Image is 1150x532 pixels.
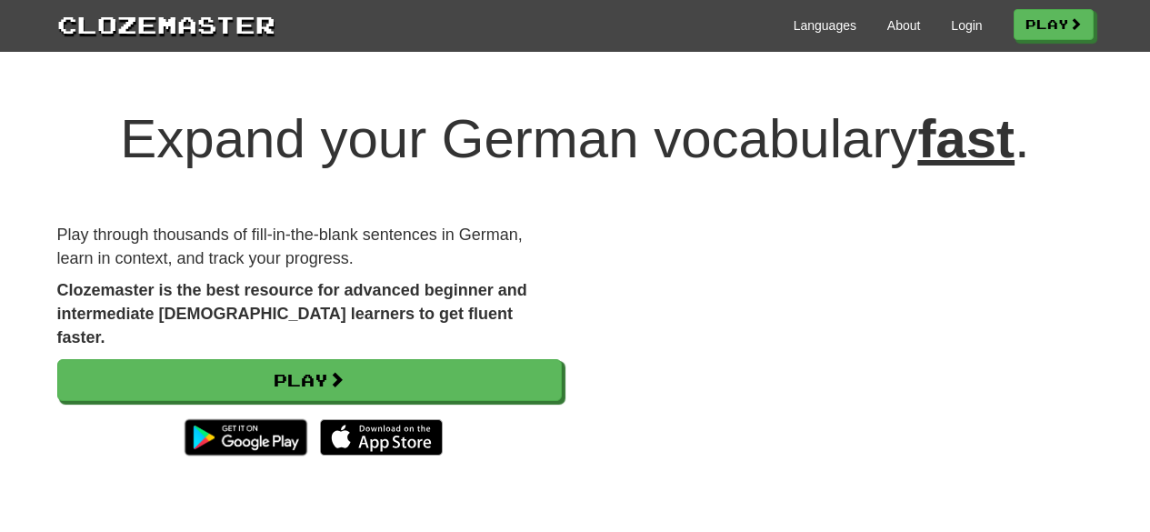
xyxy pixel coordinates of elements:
[1014,9,1094,40] a: Play
[57,281,527,346] strong: Clozemaster is the best resource for advanced beginner and intermediate [DEMOGRAPHIC_DATA] learne...
[951,16,982,35] a: Login
[320,419,443,456] img: Download_on_the_App_Store_Badge_US-UK_135x40-25178aeef6eb6b83b96f5f2d004eda3bffbb37122de64afbaef7...
[57,359,562,401] a: Play
[175,410,316,465] img: Get it on Google Play
[794,16,856,35] a: Languages
[57,109,1094,169] h1: Expand your German vocabulary .
[917,108,1015,169] u: fast
[887,16,921,35] a: About
[57,224,562,270] p: Play through thousands of fill-in-the-blank sentences in German, learn in context, and track your...
[57,7,275,41] a: Clozemaster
